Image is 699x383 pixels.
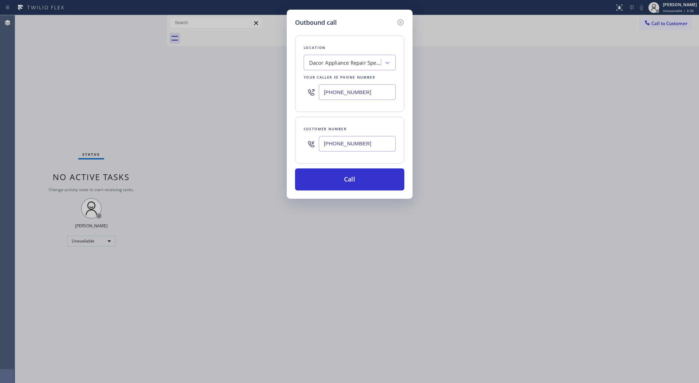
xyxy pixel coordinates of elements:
[304,74,396,81] div: Your caller id phone number
[295,18,337,27] h5: Outbound call
[295,168,404,190] button: Call
[309,59,382,67] div: Dacor Appliance Repair Specialist
[319,84,396,100] input: (123) 456-7890
[304,44,396,51] div: Location
[304,125,396,133] div: Customer number
[319,136,396,152] input: (123) 456-7890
